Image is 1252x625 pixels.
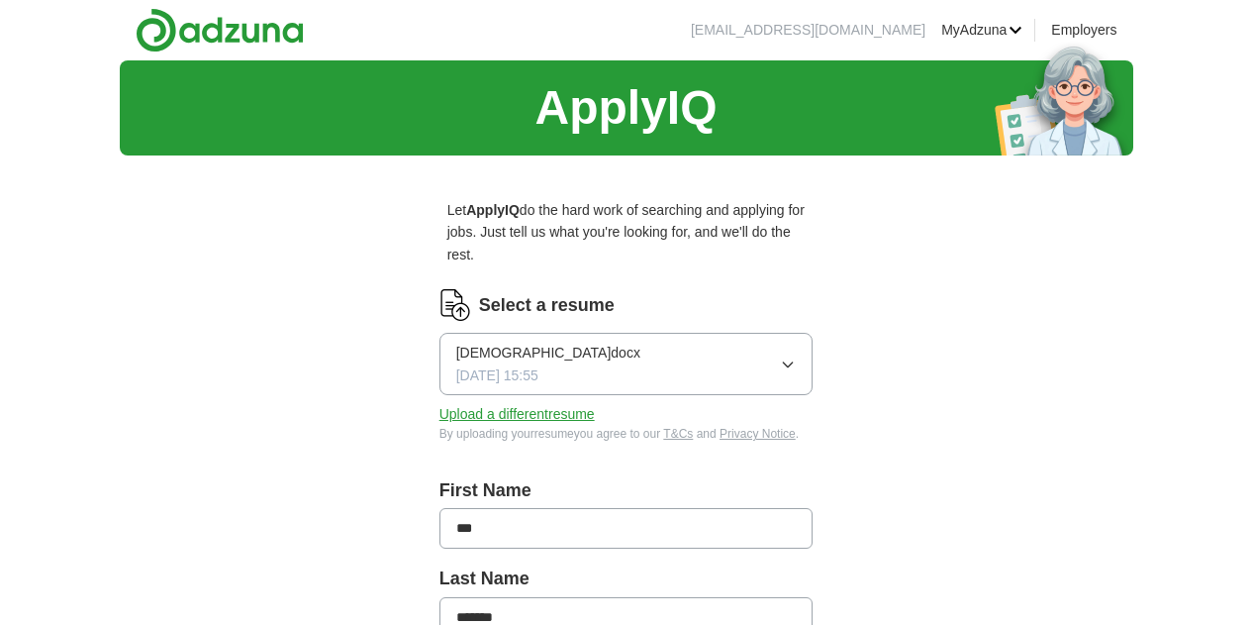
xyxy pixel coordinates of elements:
[439,403,595,425] button: Upload a differentresume
[439,565,814,593] label: Last Name
[479,291,615,320] label: Select a resume
[456,365,538,386] span: [DATE] 15:55
[439,425,814,444] div: By uploading your resume you agree to our and .
[456,342,640,364] span: [DEMOGRAPHIC_DATA]docx
[941,19,1022,41] a: MyAdzuna
[1051,19,1116,41] a: Employers
[663,427,693,441] a: T&Cs
[439,476,814,505] label: First Name
[466,202,520,218] strong: ApplyIQ
[439,289,471,321] img: CV Icon
[720,427,796,441] a: Privacy Notice
[439,191,814,273] p: Let do the hard work of searching and applying for jobs. Just tell us what you're looking for, an...
[439,333,814,395] button: [DEMOGRAPHIC_DATA]docx[DATE] 15:55
[534,70,717,147] h1: ApplyIQ
[691,19,925,41] li: [EMAIL_ADDRESS][DOMAIN_NAME]
[136,8,304,52] img: Adzuna logo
